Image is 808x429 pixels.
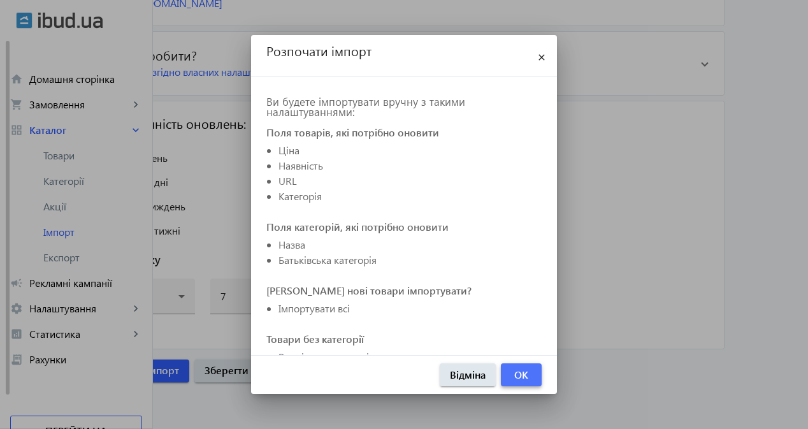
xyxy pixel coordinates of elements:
[266,43,526,68] h2: Розпочати імпорт
[501,363,542,386] button: OK
[278,252,542,268] li: Батьківська категорія
[278,301,542,316] li: Імпортувати всі
[266,125,439,140] span: Поля товарів, які потрібно оновити
[278,143,542,158] li: Ціна
[266,331,364,347] span: Товари без категорії
[278,237,542,252] li: Назва
[266,283,472,298] span: [PERSON_NAME] нові товари імпортувати?
[278,158,542,173] li: Наявність
[266,219,449,235] span: Поля категорій, які потрібно оновити
[278,189,542,204] li: Категорія
[278,349,542,365] li: Розмістити в корені каталогу
[440,363,496,386] button: Відміна
[514,368,528,382] span: OK
[450,368,486,382] span: Відміна
[534,50,549,66] mat-icon: close
[278,173,542,189] li: URL
[266,97,542,117] h3: Ви будете імпортувати вручну з такими налаштуваннями:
